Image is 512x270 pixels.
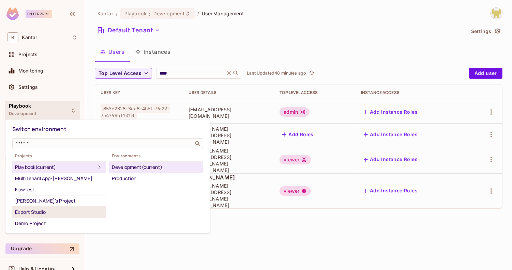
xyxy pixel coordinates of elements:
div: MultiTenantApp-[PERSON_NAME] [15,174,104,182]
div: Demo Project [15,219,104,227]
span: Switch environment [12,125,66,133]
span: Projects [12,153,106,159]
div: Development (current) [112,163,200,171]
div: Playbook (current) [15,163,95,171]
div: [PERSON_NAME]'s Project [15,197,104,205]
div: Export Studio [15,208,104,216]
div: Production [112,174,200,182]
span: Environments [109,153,203,159]
div: Flowtest [15,186,104,194]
